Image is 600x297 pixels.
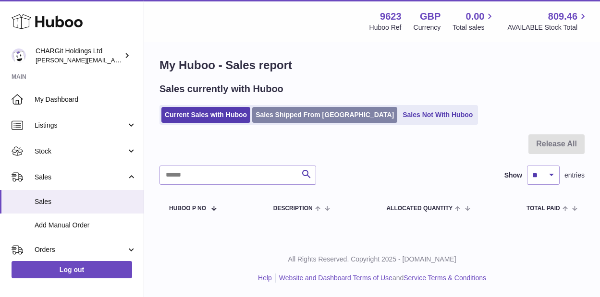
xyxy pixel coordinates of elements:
[161,107,250,123] a: Current Sales with Huboo
[35,121,126,130] span: Listings
[35,95,136,104] span: My Dashboard
[159,58,585,73] h1: My Huboo - Sales report
[504,171,522,180] label: Show
[453,10,495,32] a: 0.00 Total sales
[35,221,136,230] span: Add Manual Order
[527,205,560,212] span: Total paid
[414,23,441,32] div: Currency
[169,205,206,212] span: Huboo P no
[12,48,26,63] img: francesca@chargit.co.uk
[466,10,485,23] span: 0.00
[369,23,402,32] div: Huboo Ref
[12,261,132,278] a: Log out
[35,173,126,182] span: Sales
[507,23,588,32] span: AVAILABLE Stock Total
[152,255,592,264] p: All Rights Reserved. Copyright 2025 - [DOMAIN_NAME]
[273,205,313,212] span: Description
[35,197,136,206] span: Sales
[548,10,577,23] span: 809.46
[453,23,495,32] span: Total sales
[386,205,453,212] span: ALLOCATED Quantity
[507,10,588,32] a: 809.46 AVAILABLE Stock Total
[404,274,486,282] a: Service Terms & Conditions
[159,83,283,95] h2: Sales currently with Huboo
[564,171,585,180] span: entries
[36,56,193,64] span: [PERSON_NAME][EMAIL_ADDRESS][DOMAIN_NAME]
[35,147,126,156] span: Stock
[279,274,392,282] a: Website and Dashboard Terms of Use
[36,47,122,65] div: CHARGit Holdings Ltd
[252,107,397,123] a: Sales Shipped From [GEOGRAPHIC_DATA]
[420,10,441,23] strong: GBP
[276,273,486,283] li: and
[380,10,402,23] strong: 9623
[399,107,476,123] a: Sales Not With Huboo
[258,274,272,282] a: Help
[35,245,126,254] span: Orders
